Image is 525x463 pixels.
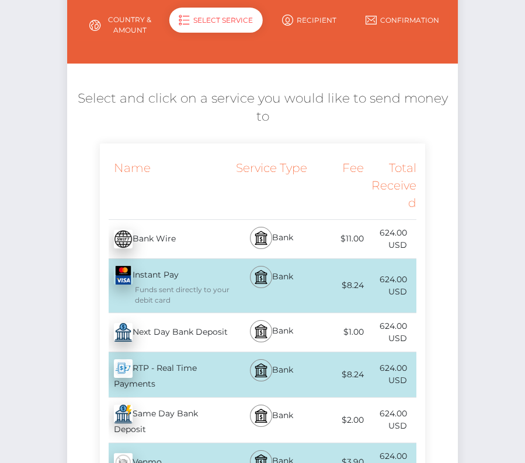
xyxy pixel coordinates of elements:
div: $1.00 [311,319,363,345]
div: Fee [311,152,363,219]
div: Bank [232,259,311,313]
div: $11.00 [311,226,363,252]
div: Bank [232,220,311,258]
a: Recipient [262,10,356,30]
div: Service Type [232,152,311,219]
div: $8.24 [311,272,363,299]
img: bank.svg [254,363,268,377]
img: bank.svg [254,231,268,245]
div: Instant Pay [100,259,232,313]
img: bank.svg [254,409,268,423]
div: $8.24 [311,362,363,388]
div: 624.00 USD [364,355,416,394]
img: wcGC+PCrrIMMAAAAABJRU5ErkJggg== [114,359,133,378]
div: Total Received [364,152,416,219]
div: 624.00 USD [364,401,416,439]
img: QwWugUCNyICDhMjofT14yaqUfddCM6mkz1jyhlzQJMfnoYLnQKBG4sBBx5acn+Idg5zKpHvf4PMFFwNoJ2cDAAAAAASUVORK5... [114,266,133,285]
div: $2.00 [311,407,363,433]
div: 624.00 USD [364,266,416,305]
img: E16AAAAAElFTkSuQmCC [114,230,133,248]
img: uObGLS8Ltq9ceZQwppFW9RMbi2NbuedY4gAAAABJRU5ErkJggg== [114,405,133,423]
div: Bank [232,398,311,443]
div: Bank [232,352,311,397]
div: 624.00 USD [364,313,416,352]
img: bank.svg [254,270,268,284]
div: 624.00 USD [364,220,416,258]
a: Country & Amount [76,10,169,40]
img: 8MxdlsaCuGbAAAAAElFTkSuQmCC [114,323,133,342]
div: Select Service [169,8,263,33]
div: Funds sent directly to your debit card [114,285,232,306]
img: bank.svg [254,324,268,338]
div: Name [100,152,232,219]
div: Bank Wire [100,223,232,255]
a: Confirmation [356,10,449,30]
div: Next Day Bank Deposit [100,316,232,349]
div: RTP - Real Time Payments [100,352,232,397]
h5: Select and click on a service you would like to send money to [76,90,449,126]
div: Same Day Bank Deposit [100,398,232,443]
div: Bank [232,313,311,352]
a: Select Service [169,10,263,40]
